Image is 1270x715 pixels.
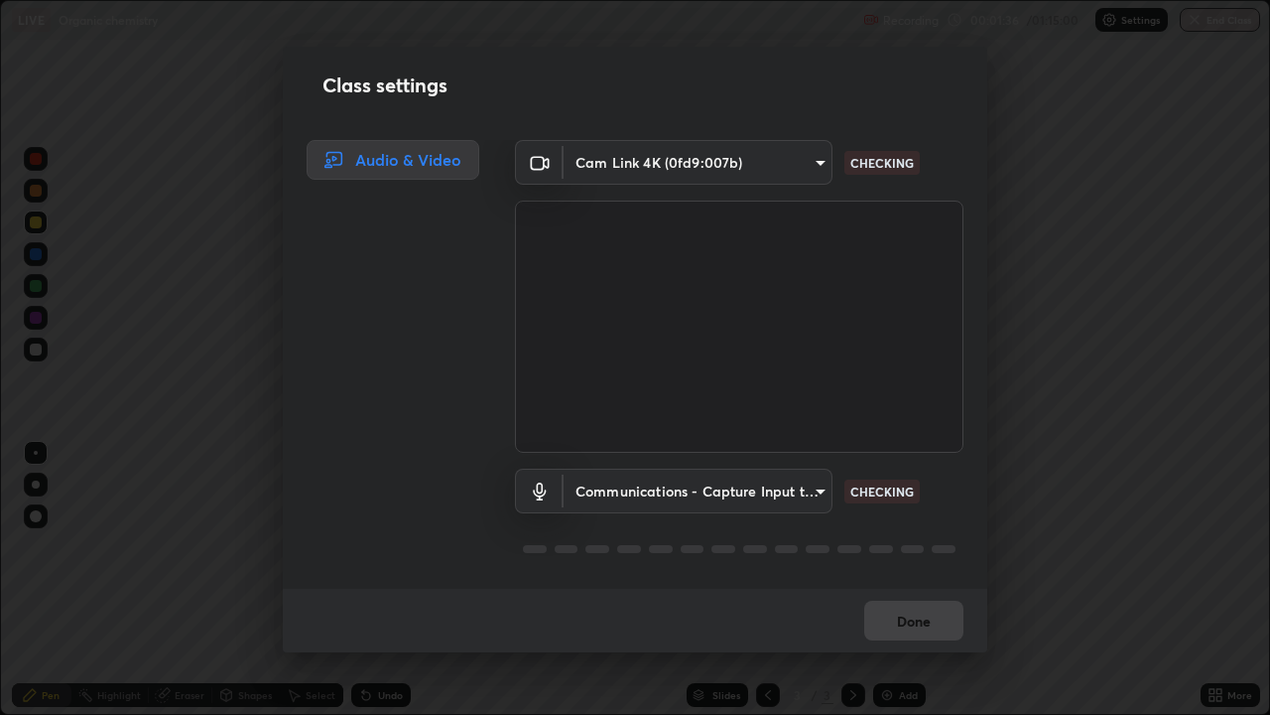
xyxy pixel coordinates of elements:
[307,140,479,180] div: Audio & Video
[564,469,832,513] div: Cam Link 4K (0fd9:007b)
[564,140,832,185] div: Cam Link 4K (0fd9:007b)
[322,71,447,100] h2: Class settings
[850,154,914,172] p: CHECKING
[850,483,914,500] p: CHECKING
